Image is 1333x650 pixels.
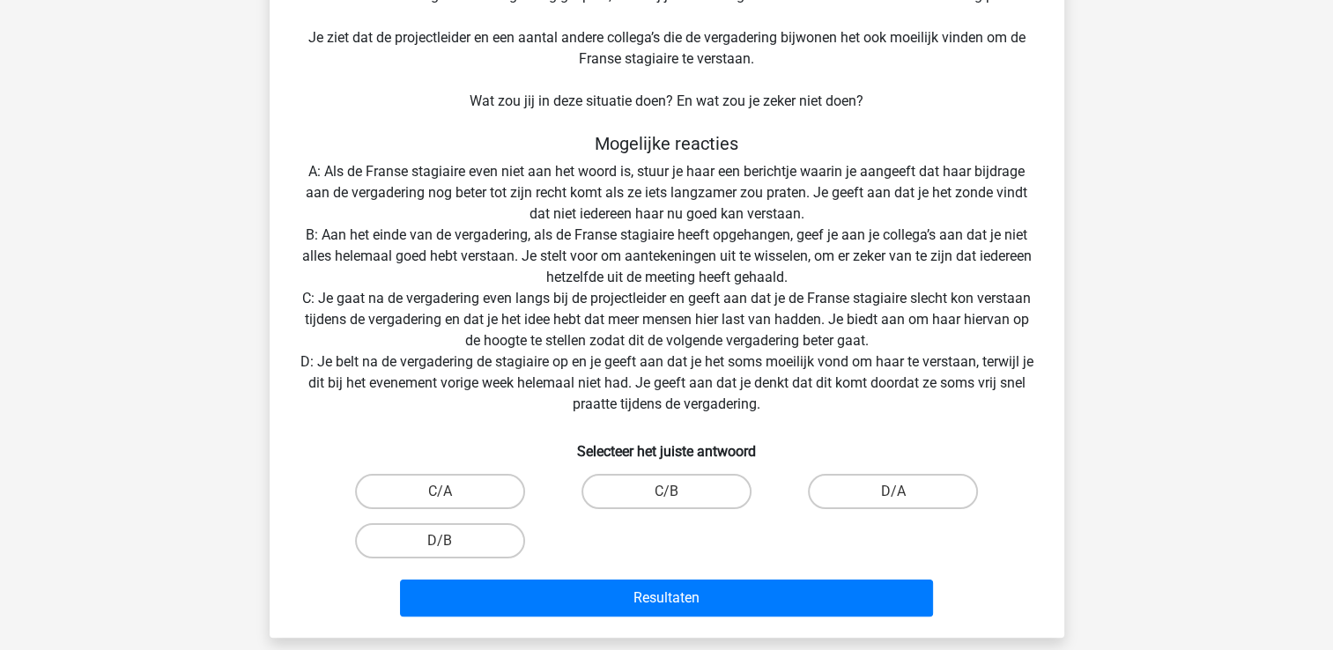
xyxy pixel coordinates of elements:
label: D/B [355,523,525,558]
label: C/A [355,474,525,509]
button: Resultaten [400,580,933,617]
h6: Selecteer het juiste antwoord [298,429,1036,460]
h5: Mogelijke reacties [298,133,1036,154]
label: D/A [808,474,978,509]
label: C/B [581,474,752,509]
